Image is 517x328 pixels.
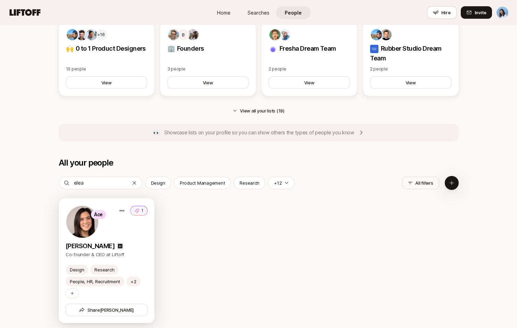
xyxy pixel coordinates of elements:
[164,128,354,137] p: Showcase lists on your profile so you can show others the types of people you know
[269,45,277,53] img: Fresha Dream Team
[141,208,143,214] p: 1
[151,179,165,186] p: Design
[66,241,115,251] p: [PERSON_NAME]
[248,9,269,16] span: Searches
[94,266,114,273] p: Research
[496,6,509,19] button: Dan Tase
[66,76,147,89] button: View
[167,44,249,53] p: 🏢 Founders
[182,31,185,39] p: B
[76,29,87,40] img: 7bf30482_e1a5_47b4_9e0f_fc49ddd24bf6.jpg
[370,45,378,53] img: Rubber Studio Dream Team
[160,21,256,96] a: B🏢 Founders3 peopleView
[59,158,113,168] p: All your people
[66,44,147,53] p: 🙌 0 to 1 Product Designers
[207,6,241,19] a: Home
[86,29,97,40] img: ACg8ocKEKRaDdLI4UrBIVgU4GlSDRsaw4FFi6nyNfamyhzdGAwDX=s160-c
[131,278,136,285] p: +2
[427,6,457,19] button: Hire
[461,6,492,19] button: Invite
[167,76,249,89] button: View
[370,44,451,63] p: Rubber Studio Dream Team
[285,9,302,16] span: People
[370,66,451,72] p: 2 people
[241,6,276,19] a: Searches
[66,251,148,258] p: Co-founder & CEO at Liftoff
[59,21,155,96] a: +16🙌 0 to 1 Product Designers19 peopleView
[70,278,120,285] p: People, HR, Recruitment
[269,44,350,53] p: Fresha Dream Team
[94,210,103,219] p: Ace
[269,66,350,72] p: 2 people
[269,29,281,40] img: 97000339_6718_4a2e_92db_ade37f9e4d92.jpg
[168,29,179,40] img: ec56db89_a867_4194_80b9_bb42a73643d5.jpg
[187,29,199,40] img: 3f97a976_3792_4baf_b6b0_557933e89327.jpg
[74,179,131,187] input: Search...
[130,206,148,216] button: 1
[217,9,231,16] span: Home
[261,21,357,96] a: Fresha Dream Team Fresha Dream Team2 peopleView
[475,9,486,16] span: Invite
[79,306,134,313] span: Share [PERSON_NAME]
[98,31,105,38] p: +16
[268,177,295,189] button: +12
[227,104,290,117] button: View all your lists (19)
[276,6,311,19] a: People
[441,9,451,16] span: Hire
[66,66,147,72] p: 19 people
[497,7,508,18] img: Dan Tase
[67,29,78,40] img: 6a30bde6_9a81_45da_a8b3_f75bcd065425.jpg
[59,198,155,323] a: Ace1[PERSON_NAME]Co-founder & CEO at LiftoffDesignResearchPeople, HR, Recruitment+2Share[PERSON_N...
[402,177,439,189] button: All filters
[269,76,350,89] button: View
[167,66,249,72] p: 3 people
[370,76,451,89] button: View
[66,206,98,238] img: 71d7b91d_d7cb_43b4_a7ea_a9b2f2cc6e03.jpg
[274,179,282,186] p: +12
[240,179,259,186] p: Research
[70,266,84,273] p: Design
[153,128,160,137] p: 👀
[371,29,382,40] img: 6a30bde6_9a81_45da_a8b3_f75bcd065425.jpg
[381,29,392,40] img: 527d11b3_7a8d_459d_87e7_dc56e5ebfa8f.jpg
[66,304,148,316] button: Share[PERSON_NAME]
[363,21,459,96] a: Rubber Studio Dream Team Rubber Studio Dream Team2 peopleView
[180,179,225,186] p: Product Management
[279,29,290,40] img: c99579d4_d82a_4d30_9a12_df71708fbab9.jpg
